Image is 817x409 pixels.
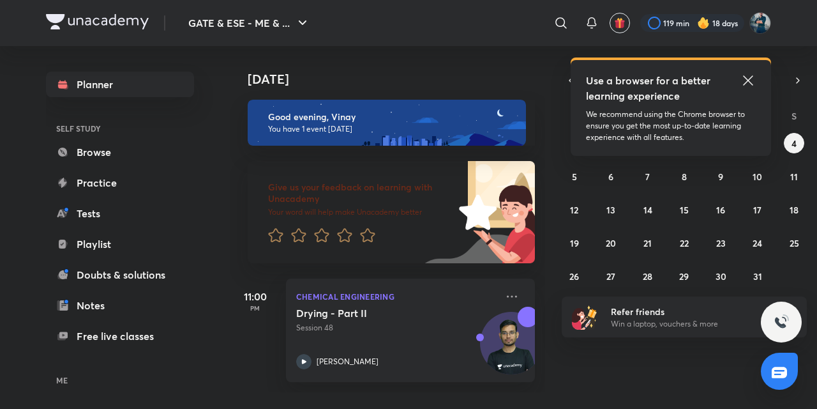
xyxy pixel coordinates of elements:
abbr: October 22, 2025 [680,237,689,249]
abbr: October 27, 2025 [606,270,615,282]
button: October 15, 2025 [674,199,694,220]
abbr: October 29, 2025 [679,270,689,282]
img: Company Logo [46,14,149,29]
a: Planner [46,72,194,97]
abbr: October 7, 2025 [645,171,650,183]
h6: Refer friends [611,305,768,318]
button: October 21, 2025 [638,233,658,253]
abbr: October 4, 2025 [791,137,797,150]
img: Avatar [481,319,542,380]
button: October 16, 2025 [710,199,731,220]
button: October 19, 2025 [564,233,585,253]
img: referral [572,304,597,330]
abbr: October 8, 2025 [682,171,687,183]
button: October 14, 2025 [638,199,658,220]
p: [PERSON_NAME] [317,356,379,367]
button: October 27, 2025 [601,266,621,286]
a: Company Logo [46,14,149,33]
button: October 5, 2025 [564,166,585,187]
h5: Use a browser for a better learning experience [586,73,713,104]
h6: Give us your feedback on learning with Unacademy [268,181,454,204]
abbr: October 20, 2025 [606,237,616,249]
button: October 20, 2025 [601,233,621,253]
abbr: October 19, 2025 [570,237,579,249]
button: October 17, 2025 [747,199,768,220]
button: October 18, 2025 [784,199,804,220]
abbr: October 15, 2025 [680,204,689,216]
a: Free live classes [46,323,194,349]
abbr: October 5, 2025 [572,171,577,183]
abbr: October 31, 2025 [753,270,762,282]
img: avatar [614,17,626,29]
button: October 4, 2025 [784,133,804,153]
h6: Good evening, Vinay [268,111,514,123]
img: ttu [774,314,789,330]
button: October 30, 2025 [710,266,731,286]
button: October 22, 2025 [674,233,694,253]
h5: Drying - Part II [296,307,455,320]
p: PM [230,304,281,312]
abbr: October 24, 2025 [753,237,762,249]
a: Practice [46,170,194,196]
abbr: October 30, 2025 [716,270,726,282]
abbr: October 25, 2025 [790,237,799,249]
a: Notes [46,293,194,318]
h5: 11:00 [230,289,281,304]
abbr: Saturday [791,110,797,122]
button: October 9, 2025 [710,166,731,187]
img: evening [248,100,526,146]
p: We recommend using the Chrome browser to ensure you get the most up-to-date learning experience w... [586,109,756,143]
abbr: October 6, 2025 [608,171,613,183]
h6: SELF STUDY [46,118,194,139]
a: Tests [46,201,194,226]
p: Chemical Engineering [296,289,497,304]
button: October 13, 2025 [601,199,621,220]
button: October 6, 2025 [601,166,621,187]
abbr: October 17, 2025 [753,204,761,216]
abbr: October 13, 2025 [606,204,615,216]
button: October 26, 2025 [564,266,585,286]
img: feedback_image [416,161,535,263]
abbr: October 14, 2025 [643,204,652,216]
abbr: October 11, 2025 [790,171,798,183]
abbr: October 26, 2025 [569,270,579,282]
p: Your word will help make Unacademy better [268,207,454,217]
abbr: October 28, 2025 [643,270,652,282]
button: October 25, 2025 [784,233,804,253]
h6: ME [46,369,194,391]
abbr: October 10, 2025 [753,171,762,183]
abbr: October 21, 2025 [643,237,652,249]
button: October 28, 2025 [638,266,658,286]
h4: [DATE] [248,72,548,87]
button: avatar [610,13,630,33]
button: October 29, 2025 [674,266,694,286]
button: October 12, 2025 [564,199,585,220]
img: Vinay Upadhyay [749,12,771,34]
img: streak [697,17,710,29]
button: October 11, 2025 [784,166,804,187]
abbr: October 18, 2025 [790,204,798,216]
button: GATE & ESE - ME & ... [181,10,318,36]
abbr: October 9, 2025 [718,171,723,183]
button: October 31, 2025 [747,266,768,286]
abbr: October 12, 2025 [570,204,578,216]
p: You have 1 event [DATE] [268,124,514,134]
p: Session 48 [296,322,497,334]
a: Playlist [46,231,194,257]
abbr: October 16, 2025 [716,204,725,216]
button: October 8, 2025 [674,166,694,187]
p: Win a laptop, vouchers & more [611,318,768,330]
button: October 23, 2025 [710,233,731,253]
a: Doubts & solutions [46,262,194,288]
a: Browse [46,139,194,165]
button: October 7, 2025 [638,166,658,187]
button: October 10, 2025 [747,166,768,187]
button: October 24, 2025 [747,233,768,253]
abbr: October 23, 2025 [716,237,726,249]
